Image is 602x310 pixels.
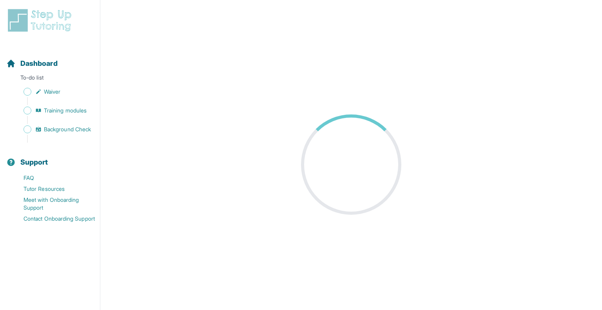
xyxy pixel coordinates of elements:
[6,86,100,97] a: Waiver
[3,74,97,85] p: To-do list
[44,107,87,114] span: Training modules
[20,157,48,168] span: Support
[3,144,97,171] button: Support
[6,183,100,194] a: Tutor Resources
[6,124,100,135] a: Background Check
[6,194,100,213] a: Meet with Onboarding Support
[6,105,100,116] a: Training modules
[6,213,100,224] a: Contact Onboarding Support
[6,8,76,33] img: logo
[6,58,58,69] a: Dashboard
[44,125,91,133] span: Background Check
[6,172,100,183] a: FAQ
[20,58,58,69] span: Dashboard
[44,88,60,96] span: Waiver
[3,45,97,72] button: Dashboard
